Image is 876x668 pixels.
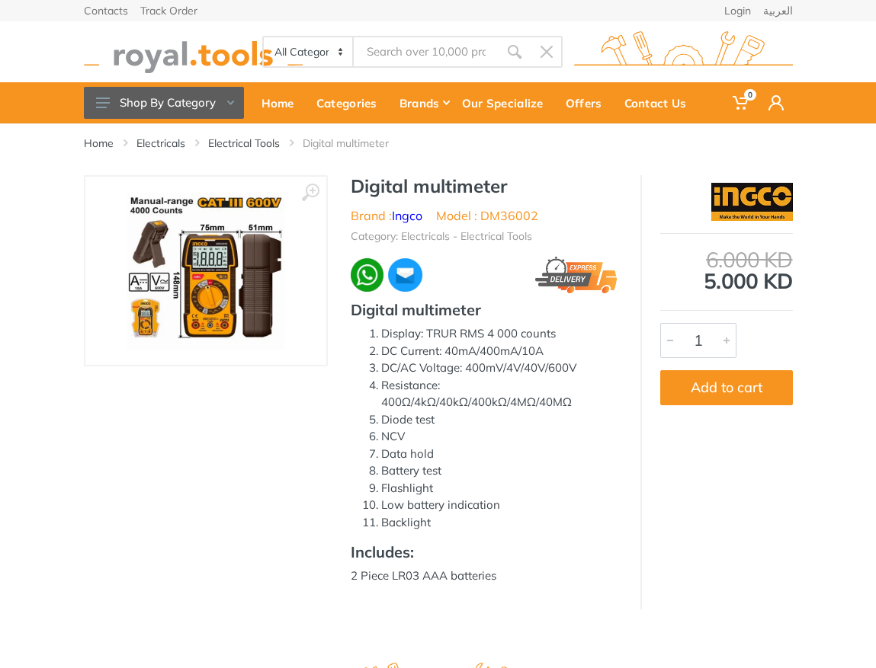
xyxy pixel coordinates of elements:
a: Home [255,82,310,123]
li: Data hold [381,446,618,463]
div: 6.000 KD [660,249,793,270]
li: NCV [381,428,618,446]
li: Digital multimeter [303,136,412,151]
li: Low battery indication [381,497,618,514]
a: Categories [310,82,393,123]
a: Offers [559,82,618,123]
button: Shop By Category [84,87,244,119]
a: Our Specialize [455,82,559,123]
li: Diode test [381,411,618,429]
a: Contact Us [618,82,702,123]
img: royal.tools Logo [84,31,303,73]
span: 0 [744,89,756,101]
div: Categories [310,87,393,119]
div: Our Specialize [455,87,559,119]
div: Contact Us [618,87,702,119]
a: Electricals [136,136,185,151]
img: royal.tools Logo [574,31,793,73]
nav: breadcrumb [84,136,793,151]
h5: Digital multimeter [351,301,618,319]
button: Add to cart [660,370,793,405]
li: Model : DM36002 [436,206,538,225]
li: Brand : [351,206,422,225]
a: Home [84,136,114,151]
img: express.png [535,257,618,293]
a: 0 [724,82,759,123]
img: ma.webp [387,257,423,293]
a: Track Order [140,5,197,16]
h5: Includes: [351,543,618,561]
img: wa.webp [351,258,384,292]
li: Flashlight [381,480,618,497]
li: Display: TRUR RMS 4 000 counts [381,325,618,343]
a: Electrical Tools [208,136,280,151]
li: Resistance: 400Ω/4kΩ/40kΩ/400kΩ/4MΩ/40MΩ [381,377,618,411]
li: Backlight [381,514,618,532]
a: Login [724,5,751,16]
li: DC Current: 40mA/400mA/10A [381,343,618,360]
a: Ingco [392,208,422,223]
div: 5.000 KD [660,249,793,292]
li: DC/AC Voltage: 400mV/4V/40V/600V [381,360,618,377]
div: Brands [393,87,455,119]
select: Category [264,37,354,66]
h1: Digital multimeter [351,175,618,197]
div: Offers [559,87,618,119]
img: Ingco [711,183,793,221]
li: Battery test [381,462,618,480]
div: Home [255,87,310,119]
input: Site search [354,36,499,68]
li: Category: Electricals - Electrical Tools [351,229,532,245]
img: Royal Tools - Digital multimeter [127,192,284,350]
a: العربية [763,5,793,16]
div: 2 Piece LR03 AAA batteries [351,301,618,585]
a: Contacts [84,5,128,16]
